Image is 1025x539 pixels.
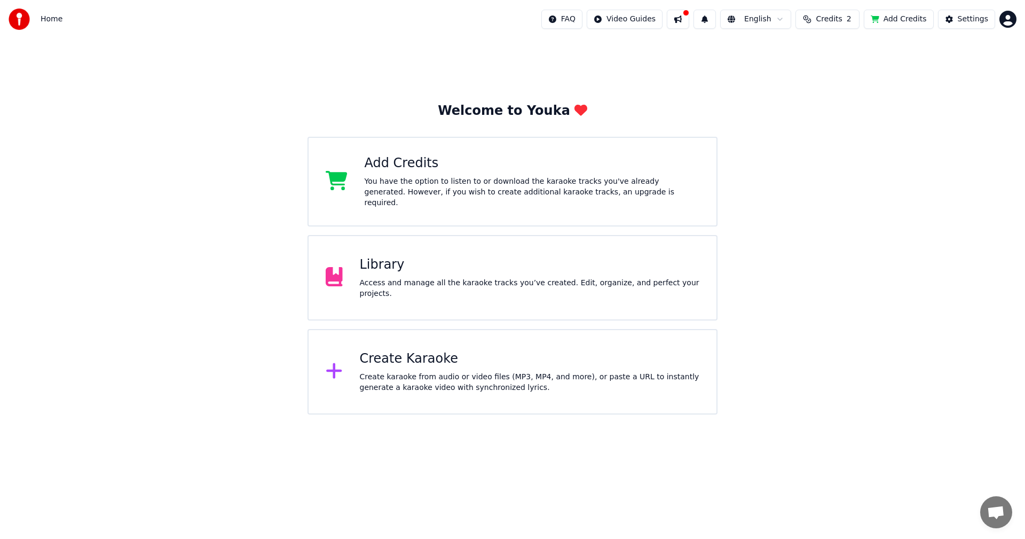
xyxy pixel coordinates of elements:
div: Open chat [980,496,1012,528]
button: Credits2 [795,10,860,29]
button: FAQ [541,10,582,29]
div: Library [360,256,700,274]
nav: breadcrumb [41,14,62,25]
span: Credits [816,14,842,25]
button: Video Guides [587,10,663,29]
div: Welcome to Youka [438,103,587,120]
div: Access and manage all the karaoke tracks you’ve created. Edit, organize, and perfect your projects. [360,278,700,299]
button: Settings [938,10,995,29]
div: Add Credits [365,155,700,172]
button: Add Credits [864,10,934,29]
div: Create karaoke from audio or video files (MP3, MP4, and more), or paste a URL to instantly genera... [360,372,700,393]
span: Home [41,14,62,25]
span: 2 [847,14,851,25]
img: youka [9,9,30,30]
div: Settings [958,14,988,25]
div: Create Karaoke [360,350,700,368]
div: You have the option to listen to or download the karaoke tracks you've already generated. However... [365,176,700,208]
